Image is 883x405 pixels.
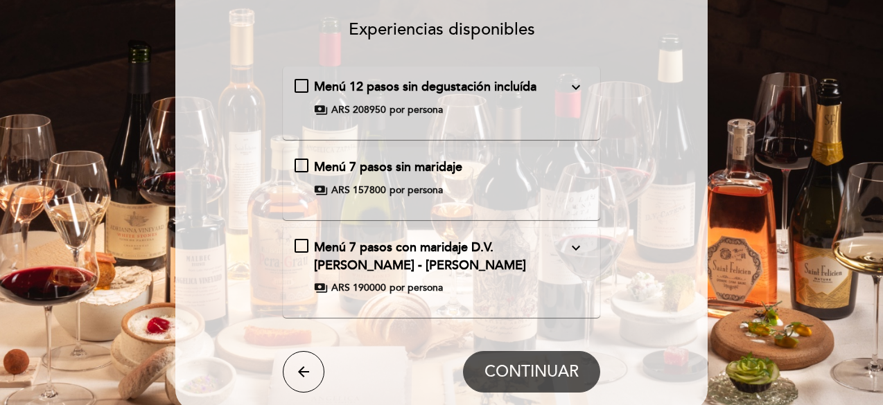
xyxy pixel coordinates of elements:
[568,240,584,256] i: expand_more
[331,281,386,295] span: ARS 190000
[563,239,588,257] button: expand_more
[331,183,386,197] span: ARS 157800
[563,78,588,96] button: expand_more
[484,362,579,381] span: CONTINUAR
[295,363,312,380] i: arrow_back
[314,159,462,174] span: Menú 7 pasos sin maridaje
[283,351,324,393] button: arrow_back
[314,183,328,197] span: payments
[314,281,328,295] span: payments
[314,79,536,94] span: Menú 12 pasos sin degustación incluída
[295,78,589,117] md-checkbox: Menú 12 pasos sin degustación incluída expand_more Incluye:Menú degustación 12 pasosServicio de a...
[349,19,535,39] span: Experiencias disponibles
[295,159,589,197] md-checkbox: Menú 7 pasos sin maridaje payments ARS 157800 por persona
[390,103,443,117] span: por persona
[463,351,600,393] button: CONTINUAR
[295,239,589,295] md-checkbox: Menú 7 pasos con maridaje D.V. Catena - Angelica Zapata expand_more payments ARS 190000 por persona
[390,281,443,295] span: por persona
[568,79,584,96] i: expand_more
[390,183,443,197] span: por persona
[314,240,526,273] span: Menú 7 pasos con maridaje D.V. [PERSON_NAME] - [PERSON_NAME]
[314,103,328,117] span: payments
[331,103,386,117] span: ARS 208950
